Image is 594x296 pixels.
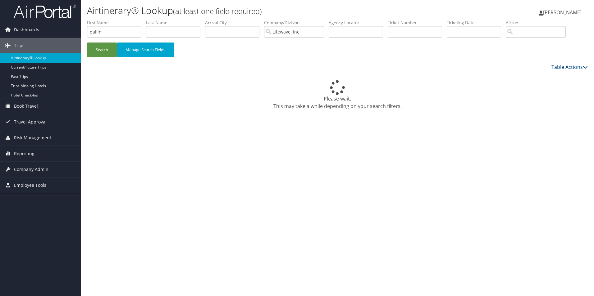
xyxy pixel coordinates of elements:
button: Manage Search Fields [117,43,174,57]
img: airportal-logo.png [14,4,76,19]
span: Trips [14,38,25,53]
span: Employee Tools [14,177,46,193]
span: [PERSON_NAME] [543,9,582,16]
label: First Name [87,20,146,26]
label: Arrival City [205,20,264,26]
span: Reporting [14,146,34,161]
span: Travel Approval [14,114,47,130]
label: Company/Division [264,20,329,26]
a: [PERSON_NAME] [539,3,588,22]
label: Airline [506,20,570,26]
small: (at least one field required) [173,6,262,16]
button: Search [87,43,117,57]
span: Risk Management [14,130,51,146]
label: Ticketing Date [447,20,506,26]
a: Table Actions [551,64,588,70]
label: Ticket Number [388,20,447,26]
span: Dashboards [14,22,39,38]
h1: Airtinerary® Lookup [87,4,421,17]
span: Company Admin [14,162,48,177]
label: Agency Locator [329,20,388,26]
div: Please wait. This may take a while depending on your search filters. [87,80,588,110]
label: Last Name [146,20,205,26]
span: Book Travel [14,98,38,114]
